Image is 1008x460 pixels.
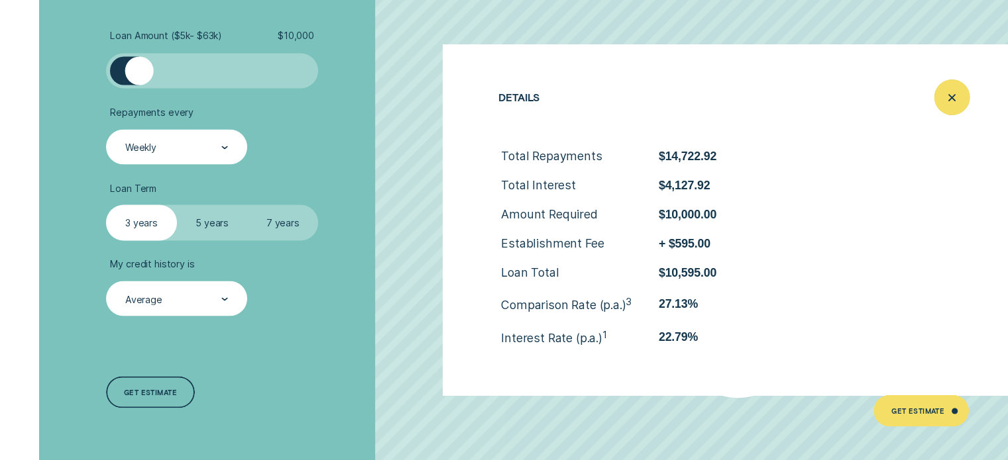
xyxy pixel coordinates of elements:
span: Repayments every [110,106,194,118]
a: Get Estimate [873,394,969,426]
span: My credit history is [110,257,194,269]
div: Average [125,293,162,305]
div: Weekly [125,141,156,153]
label: 3 years [106,205,177,240]
a: Get estimate [106,376,194,408]
span: Loan Amount ( $5k - $63k ) [110,30,222,42]
span: $ 10,000 [278,30,314,42]
label: 5 years [177,205,248,240]
button: See details [819,296,918,362]
label: 7 years [248,205,319,240]
button: Close loan details [934,79,970,115]
span: See details [864,306,913,335]
span: Loan Term [110,182,156,194]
